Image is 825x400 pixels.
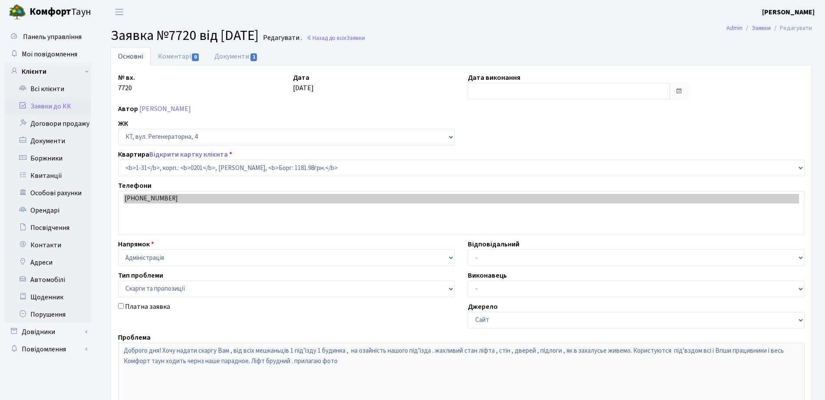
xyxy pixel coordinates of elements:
[118,270,163,281] label: Тип проблеми
[346,34,365,42] span: Заявки
[9,3,26,21] img: logo.png
[30,5,71,19] b: Комфорт
[112,72,286,99] div: 7720
[250,53,257,61] span: 1
[4,150,91,167] a: Боржники
[4,202,91,219] a: Орендарі
[752,23,771,33] a: Заявки
[4,271,91,289] a: Автомобілі
[22,49,77,59] span: Мої повідомлення
[192,53,199,61] span: 0
[468,72,520,83] label: Дата виконання
[4,167,91,184] a: Квитанції
[23,32,82,42] span: Панель управління
[713,19,825,37] nav: breadcrumb
[286,72,461,99] div: [DATE]
[108,5,130,19] button: Переключити навігацію
[149,150,228,159] a: Відкрити картку клієнта
[4,80,91,98] a: Всі клієнти
[118,281,455,297] select: )
[118,332,151,343] label: Проблема
[125,302,170,312] label: Платна заявка
[762,7,815,17] a: [PERSON_NAME]
[139,104,191,114] a: [PERSON_NAME]
[468,270,507,281] label: Виконавець
[118,72,135,83] label: № вх.
[4,63,91,80] a: Клієнти
[4,28,91,46] a: Панель управління
[4,323,91,341] a: Довідники
[30,5,91,20] span: Таун
[4,115,91,132] a: Договори продажу
[111,26,259,46] span: Заявка №7720 від [DATE]
[4,236,91,254] a: Контакти
[207,47,265,66] a: Документи
[468,239,519,249] label: Відповідальний
[771,23,812,33] li: Редагувати
[118,160,805,176] select: )
[306,34,365,42] a: Назад до всіхЗаявки
[4,184,91,202] a: Особові рахунки
[4,219,91,236] a: Посвідчення
[4,289,91,306] a: Щоденник
[261,34,302,42] small: Редагувати .
[4,341,91,358] a: Повідомлення
[4,306,91,323] a: Порушення
[4,132,91,150] a: Документи
[118,239,154,249] label: Напрямок
[4,98,91,115] a: Заявки до КК
[4,254,91,271] a: Адреси
[118,104,138,114] label: Автор
[118,180,151,191] label: Телефони
[468,302,498,312] label: Джерело
[726,23,743,33] a: Admin
[118,118,128,129] label: ЖК
[118,149,232,160] label: Квартира
[151,47,207,66] a: Коментарі
[111,47,151,66] a: Основні
[4,46,91,63] a: Мої повідомлення
[293,72,309,83] label: Дата
[124,194,799,203] option: [PHONE_NUMBER]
